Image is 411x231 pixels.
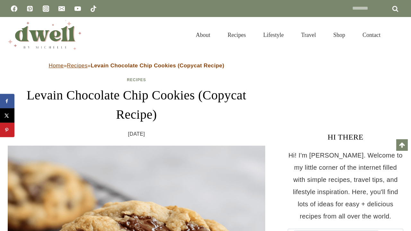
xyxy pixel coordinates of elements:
a: Lifestyle [255,24,293,46]
strong: Levain Chocolate Chip Cookies (Copycat Recipe) [91,63,224,69]
nav: Primary Navigation [187,24,389,46]
a: Shop [325,24,354,46]
a: YouTube [71,2,84,15]
time: [DATE] [128,129,145,139]
a: Recipes [127,78,146,82]
a: Instagram [39,2,52,15]
a: Travel [293,24,325,46]
a: Pinterest [23,2,36,15]
a: TikTok [87,2,100,15]
a: Recipes [67,63,87,69]
button: View Search Form [392,30,403,40]
a: Email [55,2,68,15]
p: Hi! I'm [PERSON_NAME]. Welcome to my little corner of the internet filled with simple recipes, tr... [288,149,403,222]
a: Recipes [219,24,255,46]
h1: Levain Chocolate Chip Cookies (Copycat Recipe) [8,86,265,124]
a: About [187,24,219,46]
a: Home [49,63,64,69]
h3: HI THERE [288,131,403,143]
a: Scroll to top [396,139,408,151]
a: Contact [354,24,389,46]
span: » » [49,63,224,69]
a: Facebook [8,2,21,15]
img: DWELL by michelle [8,20,82,50]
